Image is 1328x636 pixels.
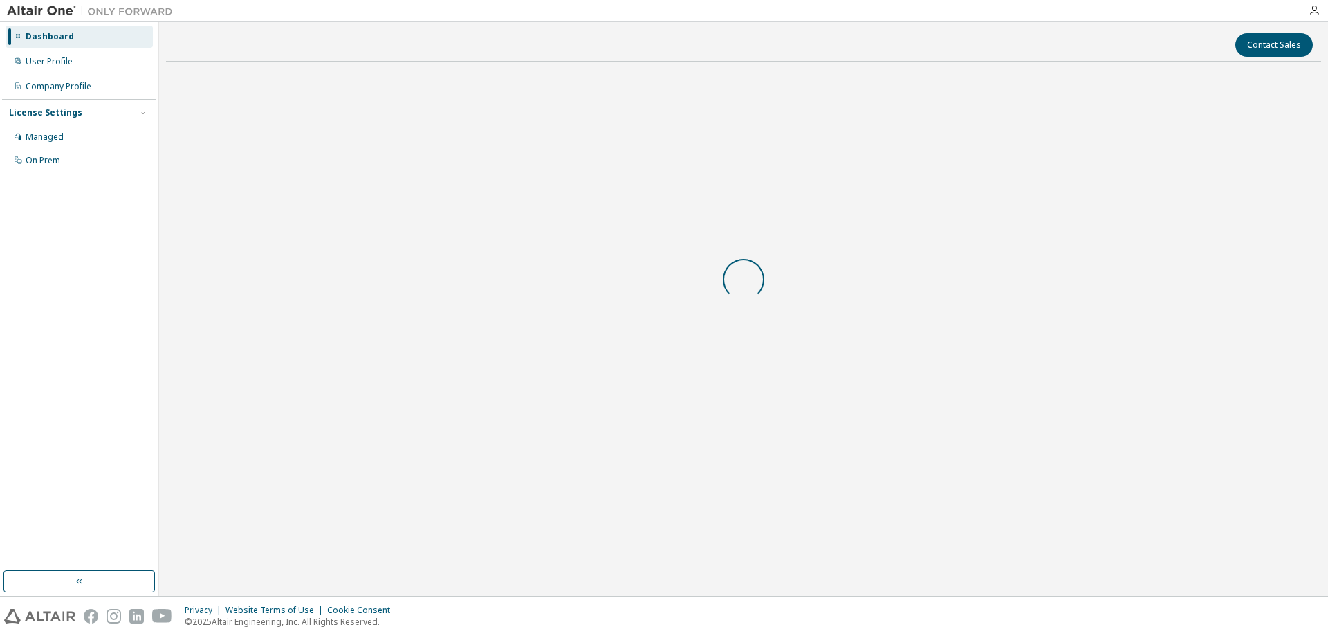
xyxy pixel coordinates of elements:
div: Dashboard [26,31,74,42]
div: Company Profile [26,81,91,92]
img: youtube.svg [152,609,172,624]
div: Privacy [185,605,225,616]
div: Cookie Consent [327,605,398,616]
img: altair_logo.svg [4,609,75,624]
p: © 2025 Altair Engineering, Inc. All Rights Reserved. [185,616,398,628]
div: User Profile [26,56,73,67]
div: Website Terms of Use [225,605,327,616]
img: instagram.svg [107,609,121,624]
div: Managed [26,131,64,143]
button: Contact Sales [1235,33,1313,57]
img: facebook.svg [84,609,98,624]
div: On Prem [26,155,60,166]
div: License Settings [9,107,82,118]
img: linkedin.svg [129,609,144,624]
img: Altair One [7,4,180,18]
